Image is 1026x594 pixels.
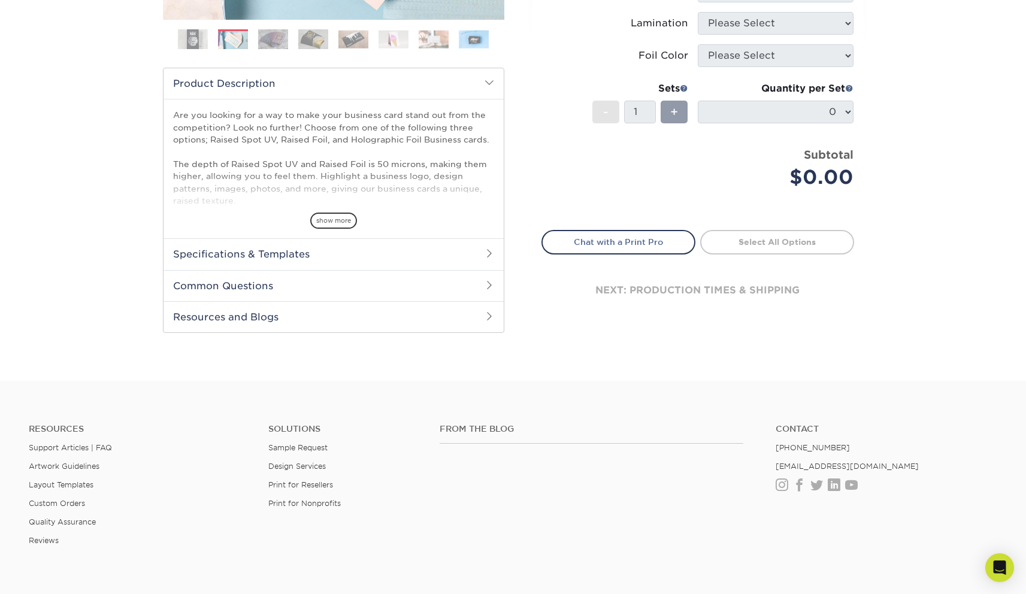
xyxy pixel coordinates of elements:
a: Print for Resellers [268,480,333,489]
img: Business Cards 04 [298,29,328,50]
a: Select All Options [700,230,854,254]
img: Business Cards 07 [419,30,449,49]
span: - [603,103,609,121]
h4: Resources [29,424,250,434]
h4: Solutions [268,424,422,434]
img: Business Cards 01 [178,25,208,54]
a: Contact [776,424,997,434]
a: Custom Orders [29,499,85,508]
a: Reviews [29,536,59,545]
span: show more [310,213,357,229]
div: next: production times & shipping [541,254,854,326]
a: Quality Assurance [29,517,96,526]
p: Are you looking for a way to make your business card stand out from the competition? Look no furt... [173,109,494,341]
div: Foil Color [638,49,688,63]
a: Sample Request [268,443,328,452]
img: Business Cards 05 [338,30,368,49]
div: Lamination [631,16,688,31]
a: Print for Nonprofits [268,499,341,508]
div: Open Intercom Messenger [985,553,1014,582]
img: Business Cards 06 [379,30,408,49]
a: Layout Templates [29,480,93,489]
h2: Common Questions [164,270,504,301]
img: Business Cards 03 [258,29,288,50]
span: + [670,103,678,121]
div: $0.00 [707,163,854,192]
img: Business Cards 02 [218,30,248,51]
div: Sets [592,81,688,96]
div: Quantity per Set [698,81,854,96]
iframe: Google Customer Reviews [3,557,102,590]
a: Design Services [268,462,326,471]
h4: From the Blog [440,424,743,434]
a: Artwork Guidelines [29,462,99,471]
a: Chat with a Print Pro [541,230,695,254]
strong: Subtotal [804,148,854,161]
img: Business Cards 08 [459,30,489,49]
a: [PHONE_NUMBER] [776,443,850,452]
a: Support Articles | FAQ [29,443,112,452]
h2: Resources and Blogs [164,301,504,332]
a: [EMAIL_ADDRESS][DOMAIN_NAME] [776,462,919,471]
h2: Product Description [164,68,504,99]
h2: Specifications & Templates [164,238,504,269]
